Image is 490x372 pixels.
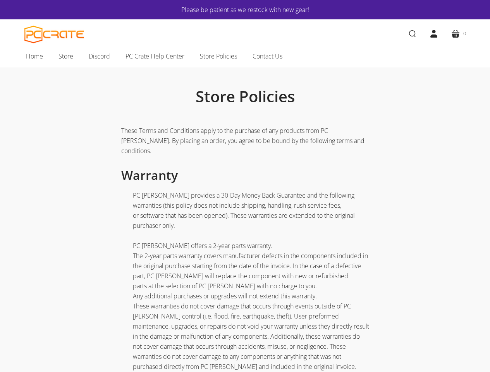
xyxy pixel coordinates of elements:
span: Store [58,51,73,61]
span: Discord [89,51,110,61]
a: Discord [81,48,118,64]
span: Store Policies [200,51,237,61]
a: Contact Us [245,48,290,64]
a: Please be patient as we restock with new gear! [48,5,443,15]
span: PC Crate Help Center [126,51,184,61]
span: Contact Us [253,51,282,61]
a: 0 [445,23,472,45]
a: Store Policies [192,48,245,64]
a: Store [51,48,81,64]
span: These Terms and Conditions apply to the purchase of any products from PC [PERSON_NAME]. By placin... [121,126,364,155]
a: PC Crate Help Center [118,48,192,64]
span: Warranty [121,167,178,183]
span: PC [PERSON_NAME] offers a 2-year parts warranty. [133,241,272,250]
span: Any additional purchases or upgrades will not extend this warranty. [133,292,317,300]
span: Home [26,51,43,61]
a: PC CRATE [24,26,84,43]
span: 0 [463,29,466,38]
span: The 2-year parts warranty covers manufacturer defects in the components included in the original ... [133,251,368,290]
h1: Store Policies [59,87,431,106]
a: Home [18,48,51,64]
span: PC [PERSON_NAME] provides a 30-Day Money Back Guarantee and the following warranties (this policy... [133,191,355,230]
nav: Main navigation [13,48,478,67]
